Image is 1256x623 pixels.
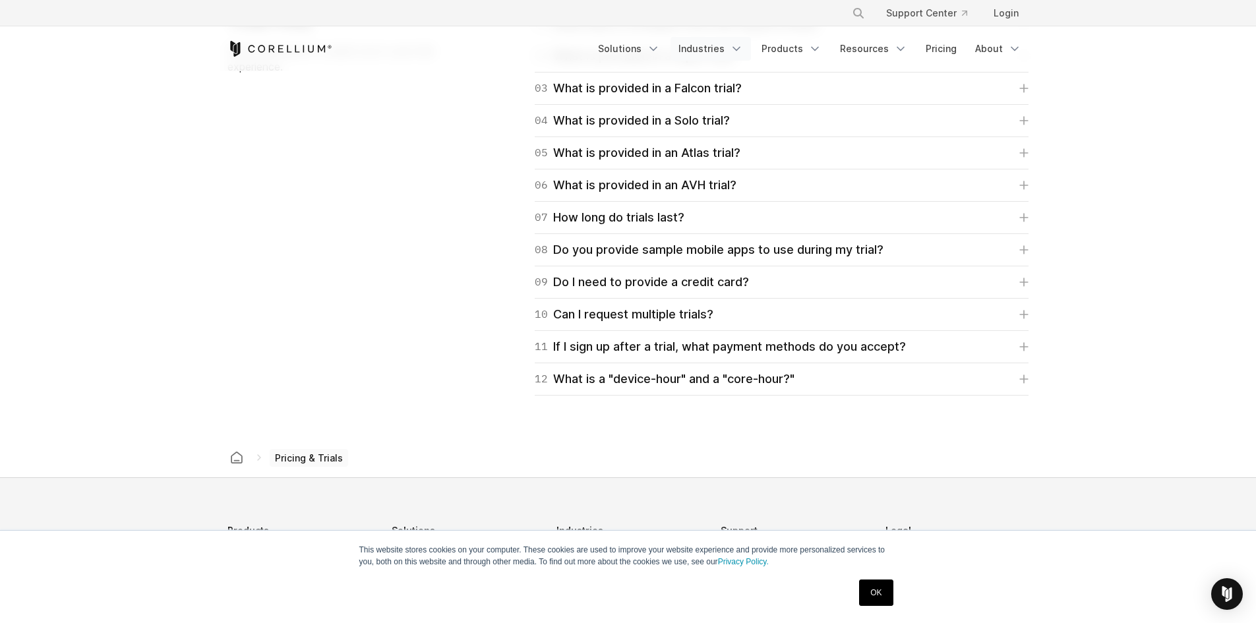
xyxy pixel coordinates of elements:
[718,557,769,566] a: Privacy Policy.
[535,144,548,162] span: 05
[847,1,870,25] button: Search
[535,144,1029,162] a: 05What is provided in an Atlas trial?
[270,449,348,467] span: Pricing & Trials
[225,448,249,467] a: Corellium home
[535,370,794,388] div: What is a "device-hour" and a "core-hour?"
[535,79,1029,98] a: 03What is provided in a Falcon trial?
[671,37,751,61] a: Industries
[1211,578,1243,610] div: Open Intercom Messenger
[859,579,893,606] a: OK
[754,37,829,61] a: Products
[227,41,332,57] a: Corellium Home
[967,37,1029,61] a: About
[535,305,548,324] span: 10
[535,208,1029,227] a: 07How long do trials last?
[535,208,548,227] span: 07
[535,176,736,194] div: What is provided in an AVH trial?
[535,338,1029,356] a: 11If I sign up after a trial, what payment methods do you accept?
[535,370,548,388] span: 12
[590,37,1029,61] div: Navigation Menu
[535,111,730,130] div: What is provided in a Solo trial?
[918,37,965,61] a: Pricing
[983,1,1029,25] a: Login
[832,37,915,61] a: Resources
[876,1,978,25] a: Support Center
[535,241,1029,259] a: 08Do you provide sample mobile apps to use during my trial?
[535,305,713,324] div: Can I request multiple trials?
[535,176,548,194] span: 06
[535,111,1029,130] a: 04What is provided in a Solo trial?
[535,79,548,98] span: 03
[535,208,684,227] div: How long do trials last?
[535,273,749,291] div: Do I need to provide a credit card?
[535,338,548,356] span: 11
[535,338,906,356] div: If I sign up after a trial, what payment methods do you accept?
[836,1,1029,25] div: Navigation Menu
[359,544,897,568] p: This website stores cookies on your computer. These cookies are used to improve your website expe...
[535,273,548,291] span: 09
[535,370,1029,388] a: 12What is a "device-hour" and a "core-hour?"
[590,37,668,61] a: Solutions
[535,273,1029,291] a: 09Do I need to provide a credit card?
[535,176,1029,194] a: 06What is provided in an AVH trial?
[535,111,548,130] span: 04
[535,79,742,98] div: What is provided in a Falcon trial?
[535,144,740,162] div: What is provided in an Atlas trial?
[535,241,883,259] div: Do you provide sample mobile apps to use during my trial?
[535,241,548,259] span: 08
[535,305,1029,324] a: 10Can I request multiple trials?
